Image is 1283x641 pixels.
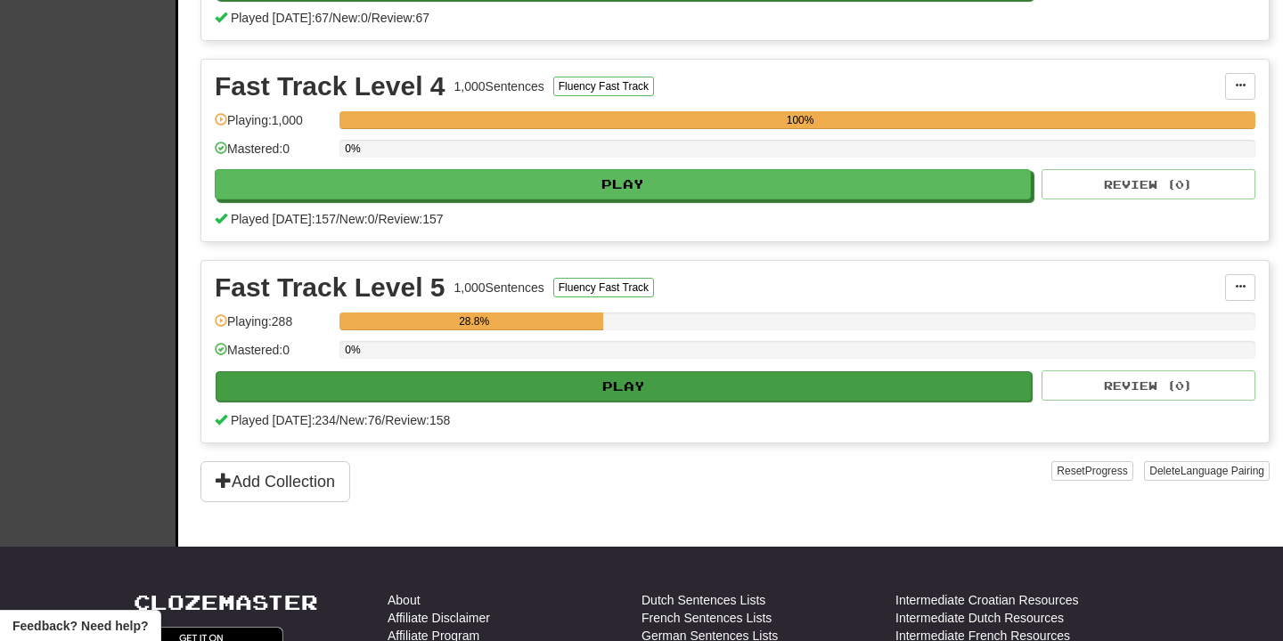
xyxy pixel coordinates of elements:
[332,11,368,25] span: New: 0
[339,413,381,427] span: New: 76
[215,140,331,169] div: Mastered: 0
[388,609,490,627] a: Affiliate Disclaimer
[553,278,654,297] button: Fluency Fast Track
[378,212,443,226] span: Review: 157
[339,212,375,226] span: New: 0
[215,111,331,141] div: Playing: 1,000
[345,111,1255,129] div: 100%
[1181,465,1264,477] span: Language Pairing
[553,77,654,96] button: Fluency Fast Track
[375,212,379,226] span: /
[12,617,148,635] span: Open feedback widget
[336,212,339,226] span: /
[215,312,331,342] div: Playing: 288
[215,274,445,301] div: Fast Track Level 5
[388,591,421,609] a: About
[641,609,772,627] a: French Sentences Lists
[1042,370,1255,401] button: Review (0)
[1042,169,1255,199] button: Review (0)
[329,11,332,25] span: /
[368,11,372,25] span: /
[385,413,450,427] span: Review: 158
[231,413,336,427] span: Played [DATE]: 234
[454,279,544,296] div: 1,000 Sentences
[215,341,331,370] div: Mastered: 0
[215,169,1031,199] button: Play
[454,77,544,95] div: 1,000 Sentences
[1085,465,1128,477] span: Progress
[216,371,1032,402] button: Play
[215,73,445,100] div: Fast Track Level 4
[895,609,1064,627] a: Intermediate Dutch Resources
[231,11,329,25] span: Played [DATE]: 67
[372,11,429,25] span: Review: 67
[345,312,603,330] div: 28.8%
[641,591,765,609] a: Dutch Sentences Lists
[895,591,1078,609] a: Intermediate Croatian Resources
[1051,461,1132,481] button: ResetProgress
[381,413,385,427] span: /
[200,461,350,502] button: Add Collection
[1144,461,1270,481] button: DeleteLanguage Pairing
[336,413,339,427] span: /
[134,591,318,613] a: Clozemaster
[231,212,336,226] span: Played [DATE]: 157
